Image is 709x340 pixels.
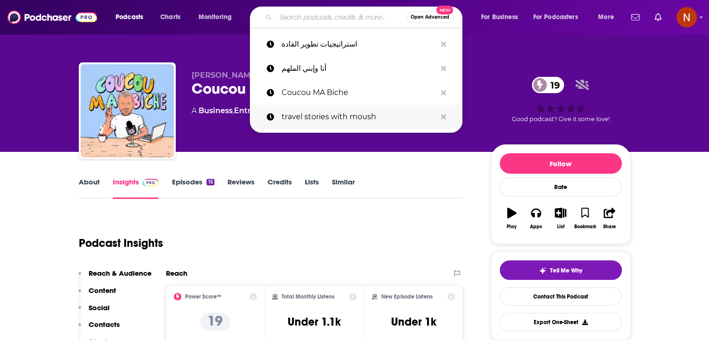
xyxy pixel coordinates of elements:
a: Entrepreneur [234,106,287,115]
a: Coucou MA Biche [250,81,462,105]
div: Share [603,224,616,230]
p: استراتيجيات تطوير القادة [282,32,436,56]
span: For Podcasters [533,11,578,24]
a: travel stories with moush [250,105,462,129]
a: Show notifications dropdown [651,9,665,25]
p: travel stories with moush [282,105,436,129]
img: tell me why sparkle [539,267,546,274]
a: Show notifications dropdown [627,9,643,25]
p: Content [89,286,116,295]
div: List [557,224,564,230]
button: Export One-Sheet [500,313,622,331]
span: New [436,6,453,14]
h2: Reach [166,269,187,278]
span: , [233,106,234,115]
div: A podcast [192,105,361,116]
button: Contacts [78,320,120,337]
button: Open AdvancedNew [406,12,454,23]
h2: Power Score™ [185,293,221,300]
button: Bookmark [573,202,597,235]
p: أنا وإبني الملهم [282,56,436,81]
span: Charts [160,11,180,24]
button: Follow [500,153,622,174]
img: User Profile [676,7,697,27]
span: Logged in as AdelNBM [676,7,697,27]
button: Play [500,202,524,235]
p: Reach & Audience [89,269,151,278]
div: Play [507,224,516,230]
a: أنا وإبني الملهم [250,56,462,81]
h3: Under 1k [391,315,436,329]
div: Search podcasts, credits, & more... [259,7,471,28]
p: Contacts [89,320,120,329]
a: Similar [332,177,355,199]
img: Podchaser - Follow, Share and Rate Podcasts [7,8,97,26]
img: Coucou Ma Biche! [81,64,174,157]
p: Coucou MA Biche [282,81,436,105]
button: Reach & Audience [78,269,151,286]
a: Lists [305,177,319,199]
a: InsightsPodchaser Pro [113,177,159,199]
span: Monitoring [199,11,232,24]
a: Charts [154,10,186,25]
a: About [79,177,100,199]
a: Credits [268,177,292,199]
img: Podchaser Pro [143,179,159,186]
span: Open Advanced [411,15,449,20]
span: Good podcast? Give it some love! [512,116,610,122]
h1: Podcast Insights [79,236,163,250]
h2: Total Monthly Listens [282,293,334,300]
span: 19 [541,77,564,93]
span: [PERSON_NAME] [192,71,258,80]
button: open menu [527,10,592,25]
input: Search podcasts, credits, & more... [275,10,406,25]
button: Apps [524,202,548,235]
span: Podcasts [116,11,143,24]
h2: New Episode Listens [381,293,433,300]
a: Episodes15 [172,177,214,199]
p: 19 [200,313,230,331]
span: More [598,11,614,24]
div: Apps [530,224,542,230]
button: Show profile menu [676,7,697,27]
span: Tell Me Why [550,267,582,274]
div: Bookmark [574,224,596,230]
button: Social [78,303,110,320]
div: 19Good podcast? Give it some love! [491,71,631,129]
a: 19 [532,77,564,93]
button: Share [597,202,621,235]
button: open menu [475,10,530,25]
button: open menu [592,10,626,25]
a: Reviews [227,177,255,199]
button: Content [78,286,116,303]
div: Rate [500,177,622,197]
button: tell me why sparkleTell Me Why [500,260,622,280]
a: Contact This Podcast [500,287,622,306]
a: Business [199,106,233,115]
h3: Under 1.1k [288,315,341,329]
a: استراتيجيات تطوير القادة [250,32,462,56]
span: For Business [481,11,518,24]
button: open menu [192,10,244,25]
p: Social [89,303,110,312]
button: List [548,202,572,235]
button: open menu [109,10,155,25]
div: 15 [207,179,214,185]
